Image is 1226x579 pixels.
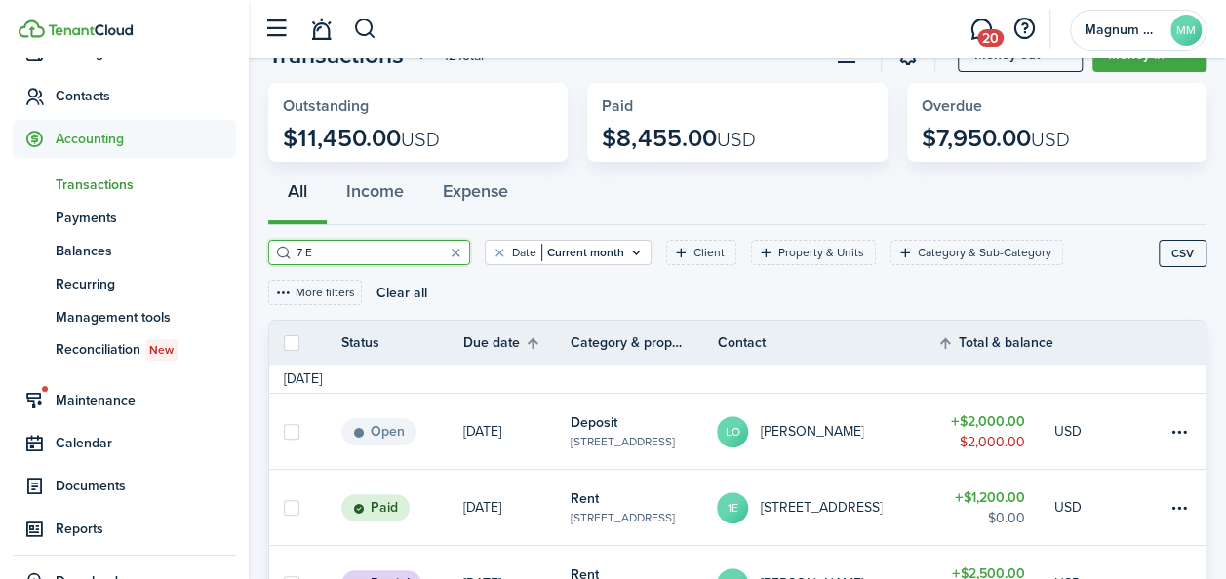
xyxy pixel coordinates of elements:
[918,244,1051,261] filter-tag-label: Category & Sub-Category
[937,470,1054,545] a: $1,200.00$0.00
[292,244,463,262] input: Search here...
[56,307,236,328] span: Management tools
[56,208,236,228] span: Payments
[13,168,236,201] a: Transactions
[541,244,624,261] filter-tag-value: Current month
[463,497,501,518] p: [DATE]
[955,487,1025,508] table-amount-title: $1,200.00
[571,470,717,545] a: Rent[STREET_ADDRESS]
[283,97,553,115] widget-stats-title: Outstanding
[666,240,736,265] filter-tag: Open filter
[1054,421,1082,442] p: USD
[571,394,717,469] a: Deposit[STREET_ADDRESS]
[463,394,571,469] a: [DATE]
[341,494,410,521] status: Paid
[717,470,937,545] a: 1E[STREET_ADDRESS]
[1159,240,1206,267] button: CSV
[988,508,1025,528] table-amount-description: $0.00
[922,97,1192,115] widget-stats-title: Overdue
[283,125,440,152] p: $11,450.00
[341,332,463,353] th: Status
[1054,470,1108,545] a: USD
[401,125,440,154] span: USD
[960,432,1025,452] table-amount-description: $2,000.00
[56,241,236,261] span: Balances
[937,331,1054,355] th: Sort
[442,239,469,266] button: Clear search
[602,97,872,115] widget-stats-title: Paid
[13,201,236,234] a: Payments
[56,274,236,294] span: Recurring
[717,332,937,353] th: Contact
[571,488,599,509] table-info-title: Rent
[977,29,1004,47] span: 20
[571,509,675,526] table-subtitle: [STREET_ADDRESS]
[760,424,863,440] table-profile-info-text: [PERSON_NAME]
[890,240,1063,265] filter-tag: Open filter
[485,240,652,265] filter-tag: Open filter
[963,5,1000,55] a: Messaging
[716,125,755,154] span: USD
[341,470,463,545] a: Paid
[760,500,882,516] table-profile-info-text: [STREET_ADDRESS]
[302,5,339,55] a: Notifications
[13,510,236,548] a: Reports
[376,280,427,305] button: Clear all
[13,234,236,267] a: Balances
[463,470,571,545] a: [DATE]
[13,300,236,333] a: Management tools
[56,339,236,361] span: Reconciliation
[492,245,508,260] button: Clear filter
[778,244,864,261] filter-tag-label: Property & Units
[56,86,236,106] span: Contacts
[149,341,174,359] span: New
[13,333,236,367] a: ReconciliationNew
[56,519,236,539] span: Reports
[423,167,528,225] button: Expense
[56,129,236,149] span: Accounting
[257,11,295,48] button: Open sidebar
[341,418,416,445] status: Open
[353,13,377,46] button: Search
[48,24,133,36] img: TenantCloud
[751,240,876,265] filter-tag: Open filter
[1085,23,1163,37] span: Magnum Management LLC
[1008,13,1041,46] button: Open resource center
[13,267,236,300] a: Recurring
[717,394,937,469] a: LO[PERSON_NAME]
[56,433,236,453] span: Calendar
[56,476,236,496] span: Documents
[268,280,362,305] button: More filters
[717,416,748,447] avatar-text: LO
[693,244,725,261] filter-tag-label: Client
[463,421,501,442] p: [DATE]
[571,433,675,450] table-subtitle: [STREET_ADDRESS]
[327,167,423,225] button: Income
[341,394,463,469] a: Open
[56,390,236,410] span: Maintenance
[571,332,717,353] th: Category & property
[56,174,236,195] span: Transactions
[571,412,617,433] table-info-title: Deposit
[19,19,45,38] img: TenantCloud
[922,125,1070,152] p: $7,950.00
[1031,125,1070,154] span: USD
[269,368,336,389] td: [DATE]
[1170,15,1202,46] avatar-text: MM
[463,331,571,355] th: Sort
[951,411,1025,432] table-amount-title: $2,000.00
[512,244,536,261] filter-tag-label: Date
[717,492,748,523] avatar-text: 1E
[937,394,1054,469] a: $2,000.00$2,000.00
[1054,497,1082,518] p: USD
[602,125,755,152] p: $8,455.00
[1054,394,1108,469] a: USD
